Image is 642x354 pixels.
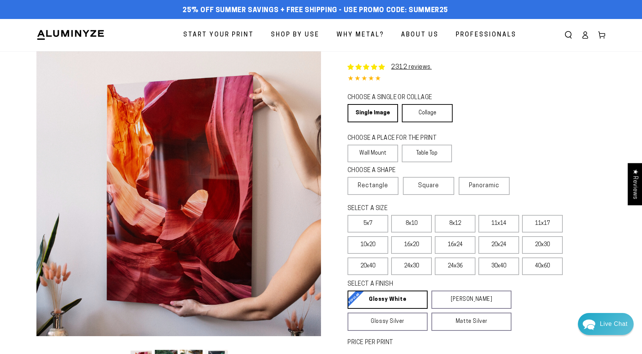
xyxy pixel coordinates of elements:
label: 16x24 [435,236,475,254]
span: 25% off Summer Savings + Free Shipping - Use Promo Code: SUMMER25 [183,6,448,15]
span: Panoramic [469,183,499,189]
legend: SELECT A FINISH [348,280,493,289]
label: 8x10 [391,215,432,232]
a: Why Metal? [331,25,390,45]
a: About Us [395,25,444,45]
label: Table Top [402,145,452,162]
span: Professionals [456,30,516,41]
label: 10x20 [348,236,388,254]
a: Single Image [348,104,398,122]
a: Collage [402,104,452,122]
label: 8x12 [435,215,475,232]
a: Start Your Print [178,25,260,45]
label: 24x30 [391,258,432,275]
a: Professionals [450,25,522,45]
span: Square [418,181,439,190]
a: Matte Silver [431,313,511,331]
span: Why Metal? [337,30,384,41]
a: 2312 reviews. [348,63,432,72]
legend: CHOOSE A PLACE FOR THE PRINT [348,134,445,143]
div: Contact Us Directly [600,313,628,335]
label: 5x7 [348,215,388,232]
span: Rectangle [358,181,388,190]
div: Click to open Judge.me floating reviews tab [628,163,642,205]
div: 4.85 out of 5.0 stars [348,74,606,85]
label: 20x40 [348,258,388,275]
div: Chat widget toggle [578,313,634,335]
label: PRICE PER PRINT [348,338,606,347]
label: 30x40 [478,258,519,275]
a: Glossy Silver [348,313,428,331]
span: About Us [401,30,439,41]
label: 24x36 [435,258,475,275]
label: Wall Mount [348,145,398,162]
span: Start Your Print [183,30,254,41]
a: [PERSON_NAME] [431,291,511,309]
a: 2312 reviews. [391,64,432,70]
span: Shop By Use [271,30,319,41]
legend: CHOOSE A SINGLE OR COLLAGE [348,93,445,102]
label: 16x20 [391,236,432,254]
label: 40x60 [522,258,563,275]
label: 20x30 [522,236,563,254]
a: Glossy White [348,291,428,309]
legend: SELECT A SIZE [348,204,499,213]
a: Shop By Use [265,25,325,45]
label: 11x14 [478,215,519,232]
legend: CHOOSE A SHAPE [348,166,446,175]
img: Aluminyze [36,29,105,41]
summary: Search our site [560,27,577,43]
label: 20x24 [478,236,519,254]
label: 11x17 [522,215,563,232]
